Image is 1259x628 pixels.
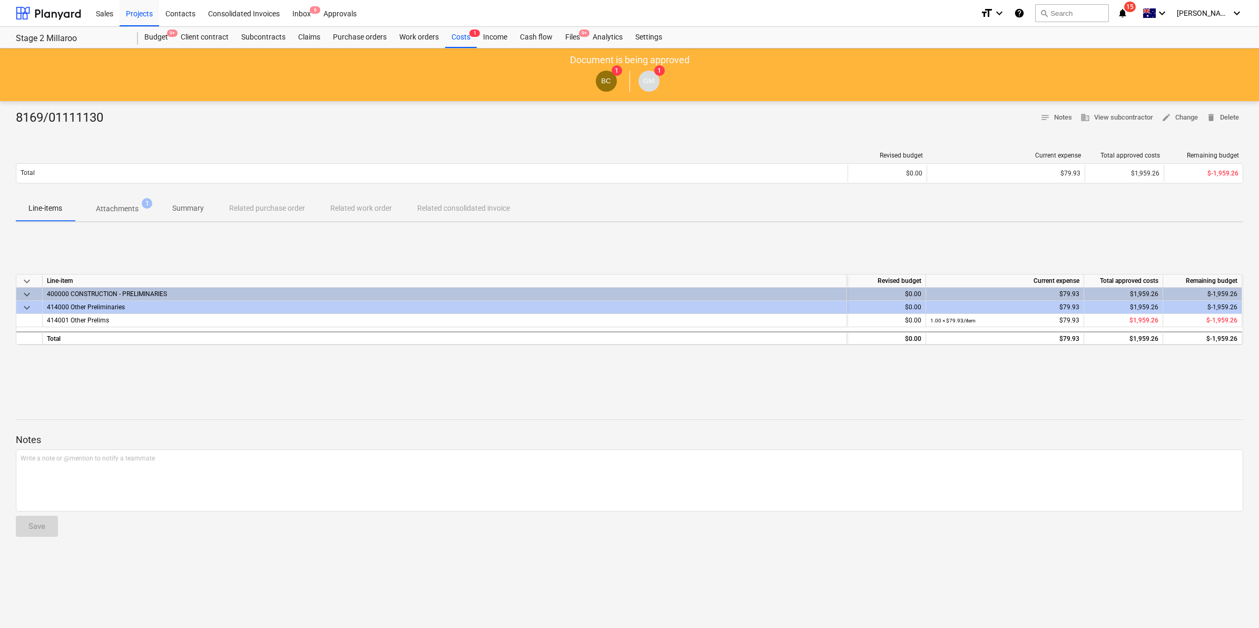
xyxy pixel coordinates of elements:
div: $0.00 [847,314,926,327]
p: Attachments [96,203,139,214]
span: delete [1206,113,1216,122]
span: View subcontractor [1080,112,1153,124]
div: Files [559,27,586,48]
div: $79.93 [931,170,1080,177]
span: 9+ [579,30,589,37]
span: GM [643,77,654,85]
span: search [1040,9,1048,17]
span: keyboard_arrow_down [21,275,33,288]
button: Search [1035,4,1109,22]
div: $1,959.26 [1085,165,1164,182]
div: Budget [138,27,174,48]
span: 1 [469,30,480,37]
div: 400000 CONSTRUCTION - PRELIMINARIES [47,288,842,300]
div: $79.93 [930,301,1079,314]
span: notes [1040,113,1050,122]
span: Notes [1040,112,1072,124]
div: Geoff Morley [638,71,660,92]
p: Summary [172,203,204,214]
button: Delete [1202,110,1243,126]
div: Billy Campbell [596,71,617,92]
a: Cash flow [514,27,559,48]
a: Claims [292,27,327,48]
div: Total approved costs [1084,274,1163,288]
div: $0.00 [847,288,926,301]
a: Costs1 [445,27,477,48]
button: Change [1157,110,1202,126]
span: 414001 Other Prelims [47,317,109,324]
span: Delete [1206,112,1239,124]
div: Current expense [926,274,1084,288]
span: [PERSON_NAME] [1177,9,1230,17]
span: edit [1162,113,1171,122]
a: Subcontracts [235,27,292,48]
i: keyboard_arrow_down [1231,7,1243,19]
span: 15 [1124,2,1136,12]
div: Costs [445,27,477,48]
span: $-1,959.26 [1207,170,1238,177]
a: Settings [629,27,668,48]
div: Remaining budget [1163,274,1242,288]
button: Notes [1036,110,1076,126]
div: $-1,959.26 [1163,288,1242,301]
div: Revised budget [852,152,923,159]
i: keyboard_arrow_down [993,7,1006,19]
div: $0.00 [847,331,926,345]
span: 1 [612,65,622,76]
p: Document is being approved [570,54,690,66]
div: $-1,959.26 [1163,331,1242,345]
div: $1,959.26 [1084,288,1163,301]
div: $0.00 [847,301,926,314]
span: 6 [310,6,320,14]
span: 1 [654,65,665,76]
i: Knowledge base [1014,7,1025,19]
span: keyboard_arrow_down [21,288,33,301]
div: $1,959.26 [1084,331,1163,345]
span: 9+ [167,30,178,37]
span: 1 [142,198,152,209]
a: Analytics [586,27,629,48]
a: Work orders [393,27,445,48]
small: 1.00 × $79.93 / item [930,318,976,323]
span: BC [601,77,611,85]
div: $0.00 [848,165,927,182]
a: Client contract [174,27,235,48]
a: Income [477,27,514,48]
div: Remaining budget [1168,152,1239,159]
span: $-1,959.26 [1206,317,1237,324]
div: 8169/01111130 [16,110,112,126]
div: 414000 Other Preliminaries [47,301,842,313]
a: Purchase orders [327,27,393,48]
div: Current expense [931,152,1081,159]
div: Line-item [43,274,847,288]
a: Budget9+ [138,27,174,48]
span: $1,959.26 [1129,317,1158,324]
div: $1,959.26 [1084,301,1163,314]
div: $79.93 [930,332,1079,346]
button: View subcontractor [1076,110,1157,126]
div: $79.93 [930,288,1079,301]
i: format_size [980,7,993,19]
span: business [1080,113,1090,122]
a: Files9+ [559,27,586,48]
p: Total [21,169,35,178]
div: Stage 2 Millaroo [16,33,125,44]
i: notifications [1117,7,1128,19]
div: Total approved costs [1089,152,1160,159]
p: Notes [16,434,1243,446]
span: keyboard_arrow_down [21,301,33,314]
div: $79.93 [930,314,1079,327]
span: Change [1162,112,1198,124]
i: keyboard_arrow_down [1156,7,1168,19]
div: $-1,959.26 [1163,301,1242,314]
p: Line-items [28,203,62,214]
